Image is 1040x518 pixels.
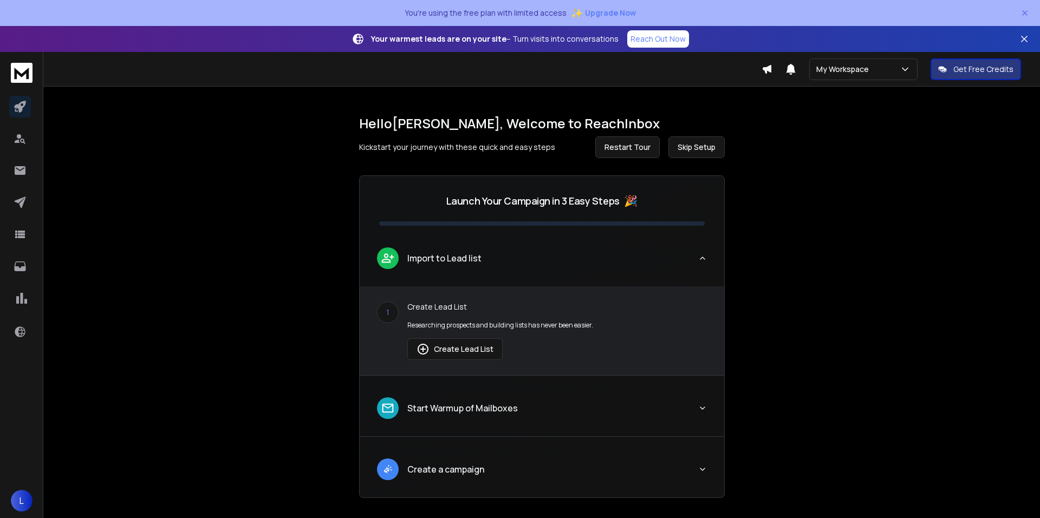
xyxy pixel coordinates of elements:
[377,301,399,323] div: 1
[360,389,724,436] button: leadStart Warmup of Mailboxes
[371,34,506,44] strong: Your warmest leads are on your site
[11,490,32,512] button: L
[816,64,873,75] p: My Workspace
[595,136,660,158] button: Restart Tour
[359,115,725,132] h1: Hello [PERSON_NAME] , Welcome to ReachInbox
[11,63,32,83] img: logo
[446,193,620,208] p: Launch Your Campaign in 3 Easy Steps
[953,64,1013,75] p: Get Free Credits
[571,2,636,24] button: ✨Upgrade Now
[381,251,395,265] img: lead
[630,34,686,44] p: Reach Out Now
[371,34,619,44] p: – Turn visits into conversations
[624,193,638,208] span: 🎉
[407,321,707,330] p: Researching prospects and building lists has never been easier.
[407,252,482,265] p: Import to Lead list
[417,343,430,356] img: lead
[381,462,395,476] img: lead
[407,463,484,476] p: Create a campaign
[360,286,724,375] div: leadImport to Lead list
[678,142,716,153] span: Skip Setup
[360,239,724,286] button: leadImport to Lead list
[360,450,724,497] button: leadCreate a campaign
[668,136,725,158] button: Skip Setup
[405,8,567,18] p: You're using the free plan with limited access
[381,401,395,415] img: lead
[931,58,1021,80] button: Get Free Credits
[407,338,503,360] button: Create Lead List
[571,5,583,21] span: ✨
[627,30,689,48] a: Reach Out Now
[407,402,518,415] p: Start Warmup of Mailboxes
[407,301,707,312] p: Create Lead List
[585,8,636,18] span: Upgrade Now
[359,142,555,153] p: Kickstart your journey with these quick and easy steps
